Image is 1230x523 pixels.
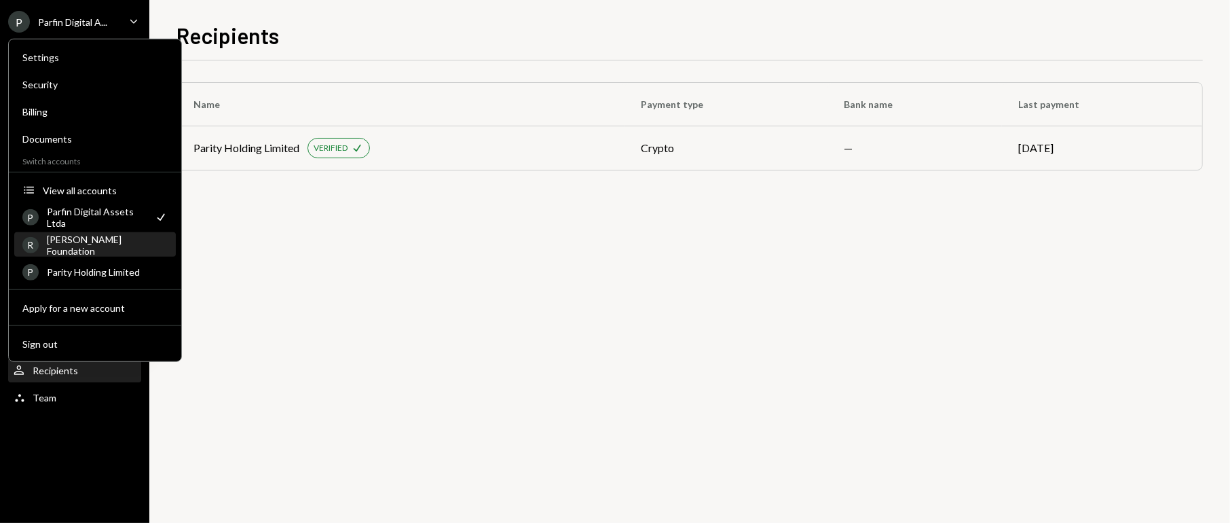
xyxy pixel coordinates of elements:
[14,72,176,96] a: Security
[22,236,39,253] div: R
[14,126,176,151] a: Documents
[22,79,168,90] div: Security
[625,83,827,126] th: Payment type
[33,365,78,376] div: Recipients
[14,45,176,69] a: Settings
[177,83,625,126] th: Name
[14,179,176,203] button: View all accounts
[33,392,56,403] div: Team
[22,209,39,226] div: P
[14,99,176,124] a: Billing
[22,338,168,349] div: Sign out
[827,126,1002,170] td: —
[22,52,168,63] div: Settings
[314,143,348,154] div: VERIFIED
[22,264,39,280] div: P
[641,140,811,156] div: crypto
[14,332,176,357] button: Sign out
[47,266,168,278] div: Parity Holding Limited
[14,232,176,257] a: R[PERSON_NAME] Foundation
[22,106,168,118] div: Billing
[14,259,176,284] a: PParity Holding Limited
[8,385,141,410] a: Team
[38,16,107,28] div: Parfin Digital A...
[14,296,176,321] button: Apply for a new account
[1002,126,1202,170] td: [DATE]
[1002,83,1202,126] th: Last payment
[43,184,168,196] div: View all accounts
[47,233,168,256] div: [PERSON_NAME] Foundation
[827,83,1002,126] th: Bank name
[9,154,181,166] div: Switch accounts
[8,11,30,33] div: P
[22,302,168,313] div: Apply for a new account
[8,358,141,382] a: Recipients
[193,140,299,156] div: Parity Holding Limited
[176,22,279,49] h1: Recipients
[47,206,146,229] div: Parfin Digital Assets Ltda
[22,133,168,145] div: Documents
